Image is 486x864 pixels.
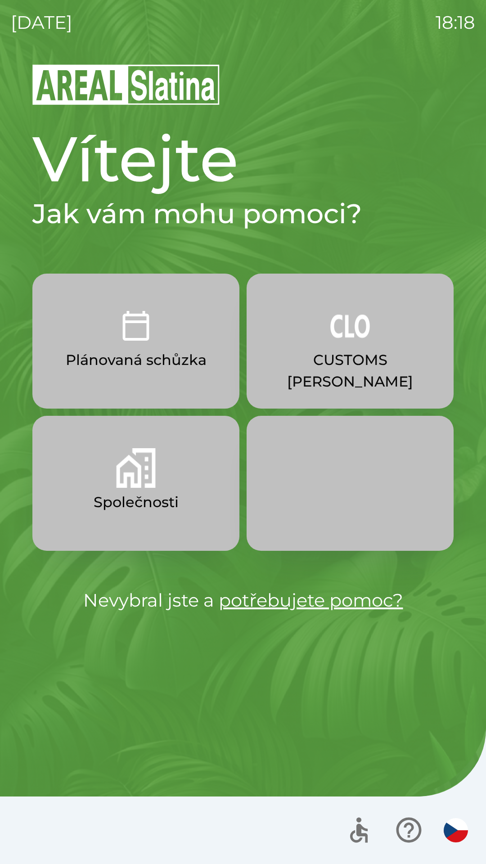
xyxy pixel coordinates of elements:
p: 18:18 [436,9,475,36]
button: CUSTOMS [PERSON_NAME] [247,274,454,409]
img: cs flag [444,818,468,842]
p: Společnosti [94,491,179,513]
p: Nevybral jste a [32,587,454,614]
button: Společnosti [32,416,239,551]
h1: Vítejte [32,121,454,197]
a: potřebujete pomoc? [219,589,403,611]
p: Plánovaná schůzka [66,349,207,371]
p: CUSTOMS [PERSON_NAME] [268,349,432,392]
img: 58b4041c-2a13-40f9-aad2-b58ace873f8c.png [116,448,156,488]
img: 889875ac-0dea-4846-af73-0927569c3e97.png [330,306,370,346]
h2: Jak vám mohu pomoci? [32,197,454,230]
img: Logo [32,63,454,106]
img: 0ea463ad-1074-4378-bee6-aa7a2f5b9440.png [116,306,156,346]
p: [DATE] [11,9,72,36]
button: Plánovaná schůzka [32,274,239,409]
